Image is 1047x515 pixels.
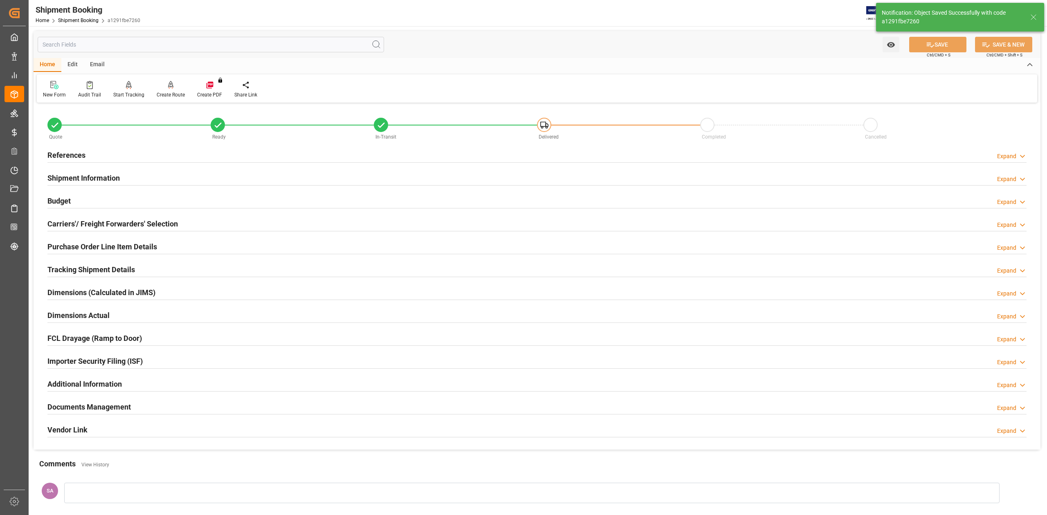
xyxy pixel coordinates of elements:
[39,458,76,469] h2: Comments
[113,91,144,99] div: Start Tracking
[212,134,226,140] span: Ready
[997,335,1016,344] div: Expand
[909,37,966,52] button: SAVE
[997,381,1016,390] div: Expand
[865,134,887,140] span: Cancelled
[997,358,1016,367] div: Expand
[234,91,257,99] div: Share Link
[47,150,85,161] h2: References
[975,37,1032,52] button: SAVE & NEW
[43,91,66,99] div: New Form
[47,378,122,390] h2: Additional Information
[997,289,1016,298] div: Expand
[47,356,143,367] h2: Importer Security Filing (ISF)
[47,333,142,344] h2: FCL Drayage (Ramp to Door)
[997,221,1016,229] div: Expand
[997,175,1016,184] div: Expand
[36,18,49,23] a: Home
[997,427,1016,435] div: Expand
[49,134,62,140] span: Quote
[78,91,101,99] div: Audit Trail
[997,266,1016,275] div: Expand
[997,244,1016,252] div: Expand
[47,287,155,298] h2: Dimensions (Calculated in JIMS)
[34,58,61,72] div: Home
[539,134,559,140] span: Delivered
[997,198,1016,206] div: Expand
[997,404,1016,412] div: Expand
[47,264,135,275] h2: Tracking Shipment Details
[47,241,157,252] h2: Purchase Order Line Item Details
[882,9,1022,26] div: Notification: Object Saved Successfully with code a1291fbe7260
[47,172,120,184] h2: Shipment Information
[375,134,396,140] span: In-Transit
[81,462,109,468] a: View History
[883,37,899,52] button: open menu
[986,52,1022,58] span: Ctrl/CMD + Shift + S
[84,58,111,72] div: Email
[47,488,54,494] span: SA
[702,134,726,140] span: Completed
[38,37,384,52] input: Search Fields
[866,6,894,20] img: Exertis%20JAM%20-%20Email%20Logo.jpg_1722504956.jpg
[47,424,88,435] h2: Vendor Link
[47,401,131,412] h2: Documents Management
[47,218,178,229] h2: Carriers'/ Freight Forwarders' Selection
[157,91,185,99] div: Create Route
[997,312,1016,321] div: Expand
[927,52,950,58] span: Ctrl/CMD + S
[47,195,71,206] h2: Budget
[997,152,1016,161] div: Expand
[36,4,140,16] div: Shipment Booking
[58,18,99,23] a: Shipment Booking
[47,310,110,321] h2: Dimensions Actual
[61,58,84,72] div: Edit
